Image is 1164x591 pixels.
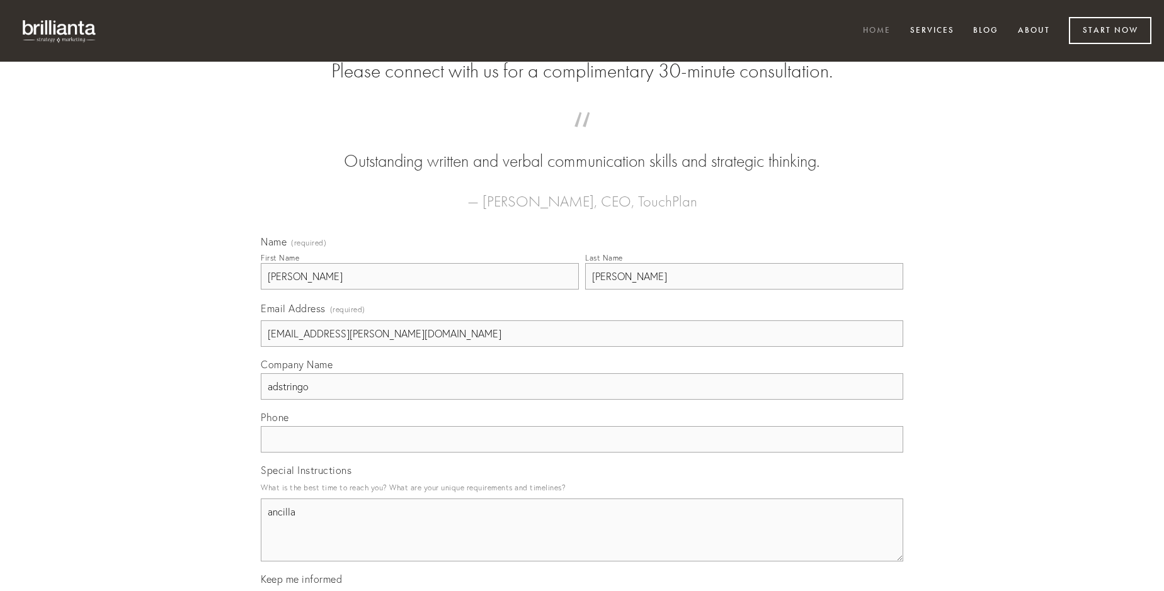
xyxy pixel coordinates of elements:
[281,174,883,214] figcaption: — [PERSON_NAME], CEO, TouchPlan
[261,498,903,561] textarea: ancilla
[281,125,883,174] blockquote: Outstanding written and verbal communication skills and strategic thinking.
[13,13,107,49] img: brillianta - research, strategy, marketing
[855,21,899,42] a: Home
[261,573,342,585] span: Keep me informed
[1069,17,1151,44] a: Start Now
[261,464,351,476] span: Special Instructions
[281,125,883,149] span: “
[291,239,326,247] span: (required)
[261,235,287,248] span: Name
[261,358,333,371] span: Company Name
[330,301,365,318] span: (required)
[965,21,1007,42] a: Blog
[261,302,326,315] span: Email Address
[585,253,623,262] div: Last Name
[261,411,289,424] span: Phone
[261,479,903,496] p: What is the best time to reach you? What are your unique requirements and timelines?
[261,59,903,83] h2: Please connect with us for a complimentary 30-minute consultation.
[902,21,962,42] a: Services
[261,253,299,262] div: First Name
[1010,21,1058,42] a: About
